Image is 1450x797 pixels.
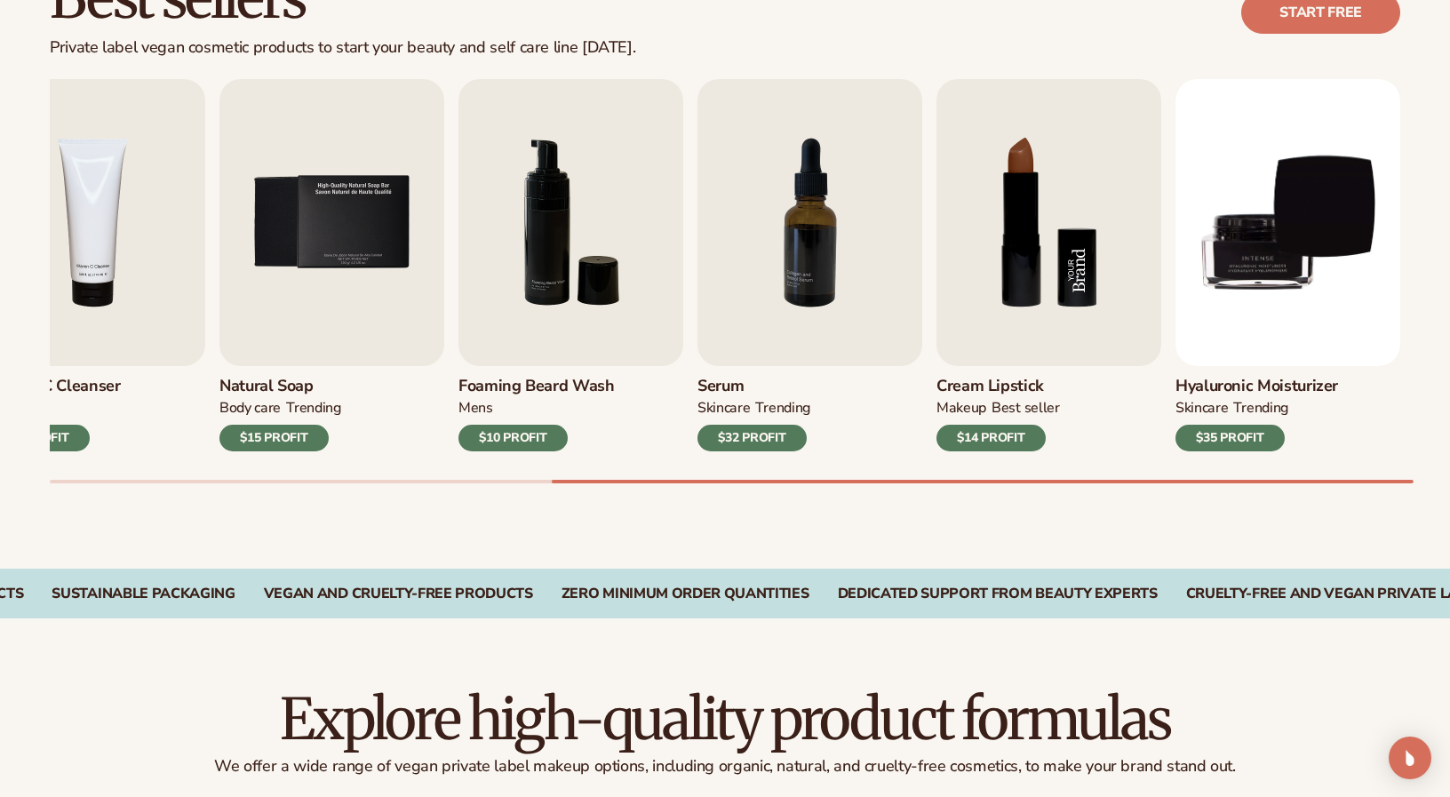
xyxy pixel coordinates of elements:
[936,79,1161,366] img: Shopify Image 12
[936,399,986,418] div: MAKEUP
[50,689,1400,749] h2: Explore high-quality product formulas
[458,377,615,396] h3: Foaming beard wash
[219,377,341,396] h3: Natural Soap
[1175,79,1400,451] a: 9 / 9
[50,757,1400,777] p: We offer a wide range of vegan private label makeup options, including organic, natural, and crue...
[219,425,329,451] div: $15 PROFIT
[562,586,809,602] div: ZERO MINIMUM ORDER QUANTITIES
[264,586,533,602] div: VEGAN AND CRUELTY-FREE PRODUCTS
[936,377,1060,396] h3: Cream Lipstick
[936,425,1046,451] div: $14 PROFIT
[219,79,444,451] a: 5 / 9
[1233,399,1287,418] div: TRENDING
[697,377,810,396] h3: Serum
[838,586,1158,602] div: DEDICATED SUPPORT FROM BEAUTY EXPERTS
[458,425,568,451] div: $10 PROFIT
[992,399,1060,418] div: BEST SELLER
[936,79,1161,451] a: 8 / 9
[219,399,281,418] div: BODY Care
[697,79,922,451] a: 7 / 9
[1389,737,1431,779] div: Open Intercom Messenger
[52,586,235,602] div: SUSTAINABLE PACKAGING
[697,399,750,418] div: SKINCARE
[458,79,683,451] a: 6 / 9
[458,399,493,418] div: mens
[697,425,807,451] div: $32 PROFIT
[755,399,809,418] div: TRENDING
[286,399,340,418] div: TRENDING
[1175,425,1285,451] div: $35 PROFIT
[50,38,635,58] div: Private label vegan cosmetic products to start your beauty and self care line [DATE].
[1175,399,1228,418] div: SKINCARE
[1175,377,1338,396] h3: Hyaluronic moisturizer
